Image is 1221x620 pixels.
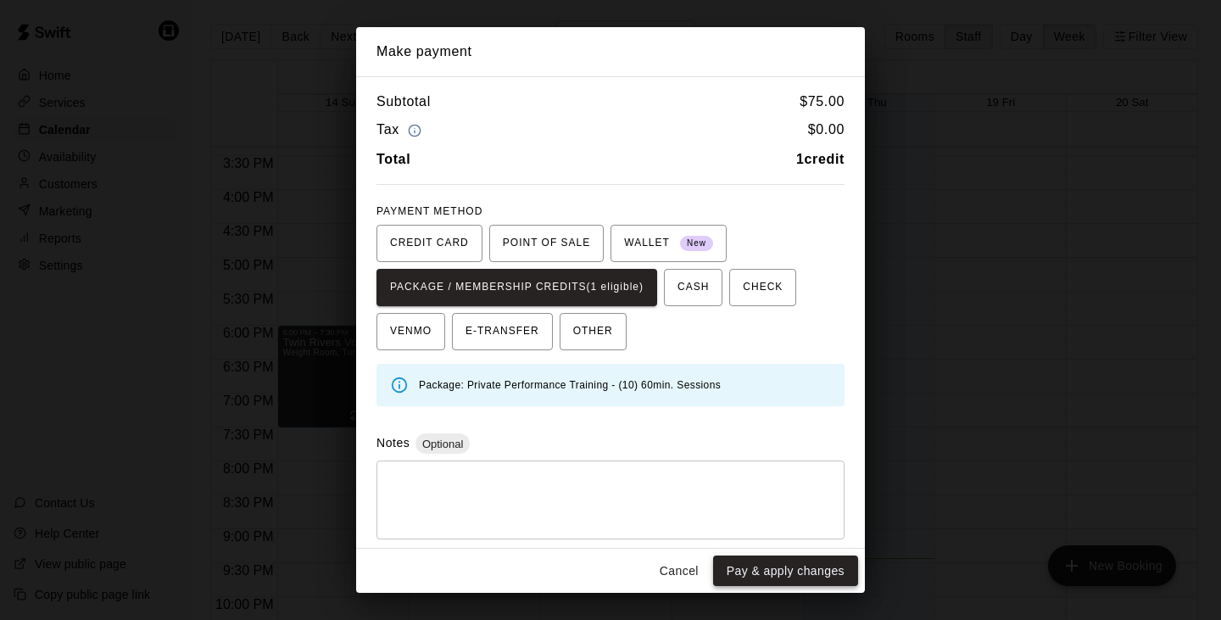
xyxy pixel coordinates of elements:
span: CHECK [743,274,783,301]
button: WALLET New [610,225,727,262]
button: Cancel [652,556,706,587]
button: POINT OF SALE [489,225,604,262]
span: E-TRANSFER [466,318,539,345]
button: PACKAGE / MEMBERSHIP CREDITS(1 eligible) [376,269,657,306]
button: VENMO [376,313,445,350]
span: Package: Private Performance Training - (10) 60min. Sessions [419,379,721,391]
span: POINT OF SALE [503,230,590,257]
h6: $ 0.00 [808,119,845,142]
h6: Subtotal [376,91,431,113]
button: CREDIT CARD [376,225,482,262]
b: Total [376,152,410,166]
h6: Tax [376,119,426,142]
span: PACKAGE / MEMBERSHIP CREDITS (1 eligible) [390,274,644,301]
b: 1 credit [796,152,845,166]
span: Optional [415,438,470,450]
button: E-TRANSFER [452,313,553,350]
button: OTHER [560,313,627,350]
span: CASH [677,274,709,301]
label: Notes [376,436,410,450]
h2: Make payment [356,27,865,76]
span: OTHER [573,318,613,345]
span: VENMO [390,318,432,345]
span: WALLET [624,230,713,257]
span: New [680,232,713,255]
button: Pay & apply changes [713,556,858,587]
span: PAYMENT METHOD [376,205,482,217]
button: CHECK [729,269,796,306]
button: CASH [664,269,722,306]
span: CREDIT CARD [390,230,469,257]
h6: $ 75.00 [800,91,845,113]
